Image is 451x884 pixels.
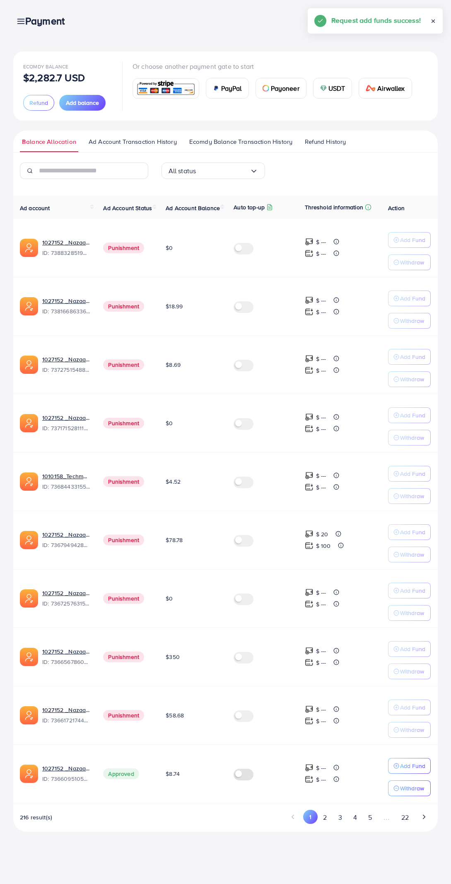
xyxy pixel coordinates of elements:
[305,237,314,246] img: top-up amount
[20,204,50,212] span: Ad account
[206,78,249,99] a: cardPayPal
[366,85,376,92] img: card
[103,242,144,253] span: Punishment
[400,469,425,479] p: Add Fund
[166,711,184,719] span: $58.68
[417,810,431,824] button: Go to next page
[400,702,425,712] p: Add Fund
[103,418,144,429] span: Punishment
[42,658,90,666] span: ID: 7366567860828749825
[362,810,377,825] button: Go to page 5
[42,238,90,247] a: 1027152 _Nazaagency_019
[316,412,326,422] p: $ ---
[166,302,183,310] span: $18.99
[166,477,181,486] span: $4.52
[318,810,333,825] button: Go to page 2
[196,165,249,177] input: Search for option
[42,307,90,315] span: ID: 7381668633665093648
[305,471,314,480] img: top-up amount
[359,78,412,99] a: cardAirwallex
[400,586,425,596] p: Add Fund
[388,232,431,248] button: Add Fund
[234,202,265,212] p: Auto top-up
[388,204,405,212] span: Action
[305,705,314,714] img: top-up amount
[303,810,318,824] button: Go to page 1
[20,356,38,374] img: ic-ads-acc.e4c84228.svg
[23,63,68,70] span: Ecomdy Balance
[42,764,90,773] a: 1027152 _Nazaagency_006
[42,775,90,783] span: ID: 7366095105679261697
[103,359,144,370] span: Punishment
[22,137,76,146] span: Balance Allocation
[400,783,424,793] p: Withdraw
[42,297,90,305] a: 1027152 _Nazaagency_023
[103,651,144,662] span: Punishment
[400,433,424,443] p: Withdraw
[388,722,431,738] button: Withdraw
[305,366,314,375] img: top-up amount
[388,430,431,446] button: Withdraw
[400,527,425,537] p: Add Fund
[42,716,90,724] span: ID: 7366172174454882305
[388,605,431,621] button: Withdraw
[42,472,90,480] a: 1010158_Techmanistan pk acc_1715599413927
[256,78,306,99] a: cardPayoneer
[400,666,424,676] p: Withdraw
[400,352,425,362] p: Add Fund
[316,646,326,656] p: $ ---
[166,594,173,603] span: $0
[189,137,292,146] span: Ecomdy Balance Transaction History
[305,483,314,492] img: top-up amount
[20,706,38,724] img: ic-ads-acc.e4c84228.svg
[305,541,314,550] img: top-up amount
[42,647,90,666] div: <span class='underline'>1027152 _Nazaagency_0051</span></br>7366567860828749825
[316,482,326,492] p: $ ---
[286,810,431,825] ul: Pagination
[400,293,425,303] p: Add Fund
[20,297,38,315] img: ic-ads-acc.e4c84228.svg
[305,424,314,433] img: top-up amount
[221,83,242,93] span: PayPal
[42,530,90,550] div: <span class='underline'>1027152 _Nazaagency_003</span></br>7367949428067450896
[388,466,431,482] button: Add Fund
[305,413,314,421] img: top-up amount
[66,99,99,107] span: Add balance
[42,589,90,608] div: <span class='underline'>1027152 _Nazaagency_016</span></br>7367257631523782657
[316,716,326,726] p: $ ---
[20,765,38,783] img: ic-ads-acc.e4c84228.svg
[388,254,431,270] button: Withdraw
[388,700,431,715] button: Add Fund
[42,599,90,608] span: ID: 7367257631523782657
[103,301,144,312] span: Punishment
[316,658,326,668] p: $ ---
[42,530,90,539] a: 1027152 _Nazaagency_003
[416,847,445,878] iframe: Chat
[42,297,90,316] div: <span class='underline'>1027152 _Nazaagency_023</span></br>7381668633665093648
[263,85,269,92] img: card
[388,313,431,329] button: Withdraw
[316,471,326,481] p: $ ---
[89,137,177,146] span: Ad Account Transaction History
[347,810,362,825] button: Go to page 4
[59,95,106,111] button: Add balance
[305,308,314,316] img: top-up amount
[305,658,314,667] img: top-up amount
[133,61,419,71] p: Or choose another payment gate to start
[400,374,424,384] p: Withdraw
[42,706,90,714] a: 1027152 _Nazaagency_018
[103,593,144,604] span: Punishment
[42,589,90,597] a: 1027152 _Nazaagency_016
[271,83,299,93] span: Payoneer
[166,536,183,544] span: $78.78
[103,768,139,779] span: Approved
[20,472,38,491] img: ic-ads-acc.e4c84228.svg
[400,235,425,245] p: Add Fund
[316,424,326,434] p: $ ---
[400,257,424,267] p: Withdraw
[20,239,38,257] img: ic-ads-acc.e4c84228.svg
[42,355,90,374] div: <span class='underline'>1027152 _Nazaagency_007</span></br>7372751548805726224
[305,763,314,772] img: top-up amount
[305,600,314,608] img: top-up amount
[25,15,71,27] h3: Payment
